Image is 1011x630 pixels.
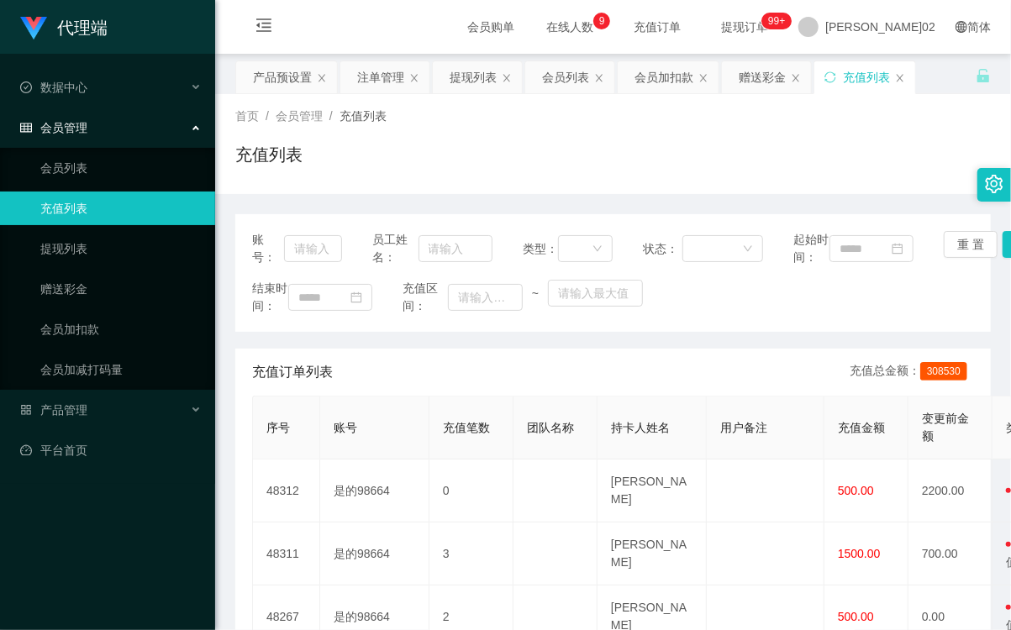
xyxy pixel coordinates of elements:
[40,403,87,417] font: 产品管理
[350,291,362,303] i: 图标： 日历
[253,459,320,522] td: 48312
[599,13,605,29] p: 9
[635,61,693,93] div: 会员加扣款
[40,192,202,225] a: 充值列表
[850,364,920,377] font: 充值总金额：
[40,312,202,346] a: 会员加扣款
[57,1,108,55] h1: 代理端
[611,421,670,434] span: 持卡人姓名
[443,421,490,434] span: 充值笔数
[448,284,523,311] input: 请输入最小值为
[450,61,497,93] div: 提现列表
[252,280,288,315] span: 结束时间：
[967,20,991,34] font: 简体
[523,240,558,258] span: 类型：
[793,231,829,266] span: 起始时间：
[523,285,548,302] span: ~
[419,235,493,262] input: 请输入
[721,20,768,34] font: 提现订单
[357,61,404,93] div: 注单管理
[838,484,874,497] span: 500.00
[548,280,643,307] input: 请输入最大值
[340,109,387,123] span: 充值列表
[838,547,881,560] span: 1500.00
[317,73,327,83] i: 图标： 关闭
[892,243,903,255] i: 图标： 日历
[20,404,32,416] i: 图标： AppStore-O
[542,61,589,93] div: 会员列表
[843,61,890,93] div: 充值列表
[284,235,342,262] input: 请输入
[20,20,108,34] a: 代理端
[329,109,333,123] span: /
[252,231,284,266] span: 账号：
[720,421,767,434] span: 用户备注
[40,121,87,134] font: 会员管理
[20,433,202,467] a: 图标： 仪表板平台首页
[944,231,998,258] button: 重 置
[20,17,47,40] img: logo.9652507e.png
[429,522,513,585] td: 3
[598,522,707,585] td: [PERSON_NAME]
[920,362,967,381] span: 308530
[235,142,303,167] h1: 充值列表
[908,522,993,585] td: 700.00
[908,459,993,522] td: 2200.00
[956,21,967,33] i: 图标： global
[320,459,429,522] td: 是的98664
[40,81,87,94] font: 数据中心
[266,421,290,434] span: 序号
[698,73,708,83] i: 图标： 关闭
[643,240,682,258] span: 状态：
[235,109,259,123] span: 首页
[922,412,969,443] span: 变更前金额
[634,20,681,34] font: 充值订单
[334,421,357,434] span: 账号
[409,73,419,83] i: 图标： 关闭
[824,71,836,83] i: 图标： 同步
[985,175,1003,193] i: 图标： 设置
[20,122,32,134] i: 图标： table
[592,244,603,255] i: 图标： 向下
[594,73,604,83] i: 图标： 关闭
[502,73,512,83] i: 图标： 关闭
[598,459,707,522] td: [PERSON_NAME]
[40,151,202,185] a: 会员列表
[838,421,885,434] span: 充值金额
[593,13,610,29] sup: 9
[20,81,32,93] i: 图标： check-circle-o
[40,272,202,306] a: 赠送彩金
[40,232,202,265] a: 提现列表
[266,109,269,123] span: /
[276,109,323,123] span: 会员管理
[527,421,574,434] span: 团队名称
[253,522,320,585] td: 48311
[403,280,448,315] span: 充值区间：
[429,459,513,522] td: 0
[791,73,801,83] i: 图标： 关闭
[253,61,312,93] div: 产品预设置
[235,1,292,55] i: 图标： menu-fold
[372,231,418,266] span: 员工姓名：
[40,353,202,386] a: 会员加减打码量
[895,73,905,83] i: 图标： 关闭
[976,68,991,83] i: 图标： 解锁
[546,20,593,34] font: 在线人数
[761,13,792,29] sup: 1087
[252,362,333,382] span: 充值订单列表
[838,610,874,623] span: 500.00
[320,522,429,585] td: 是的98664
[739,61,786,93] div: 赠送彩金
[743,244,753,255] i: 图标： 向下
